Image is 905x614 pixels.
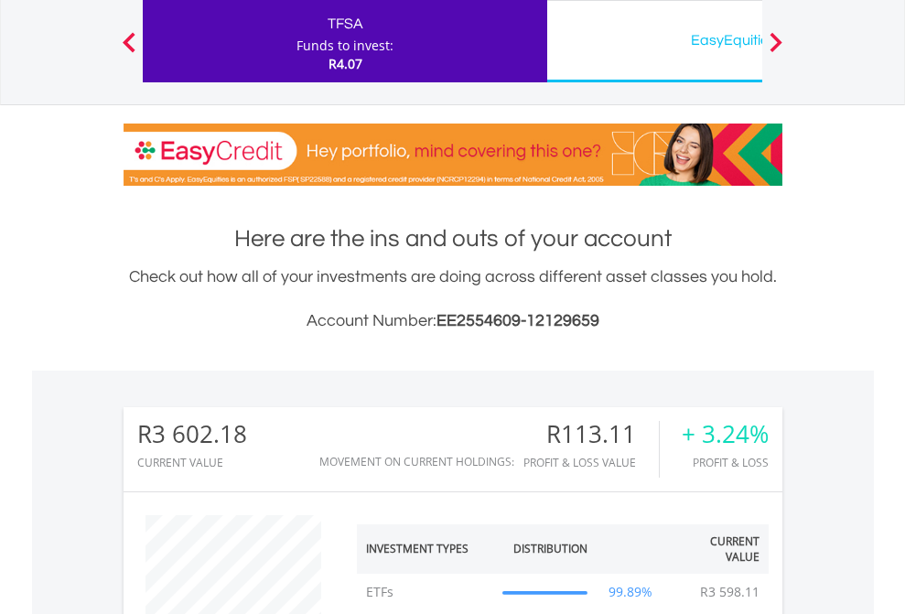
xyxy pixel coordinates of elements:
h1: Here are the ins and outs of your account [124,222,782,255]
div: R113.11 [523,421,659,447]
th: Investment Types [357,524,494,574]
div: R3 602.18 [137,421,247,447]
th: Current Value [665,524,769,574]
div: Check out how all of your investments are doing across different asset classes you hold. [124,264,782,334]
td: R3 598.11 [691,574,769,610]
div: CURRENT VALUE [137,457,247,469]
div: Profit & Loss [682,457,769,469]
h3: Account Number: [124,308,782,334]
div: Movement on Current Holdings: [319,456,514,468]
div: + 3.24% [682,421,769,447]
td: ETFs [357,574,494,610]
button: Previous [111,41,147,59]
div: Profit & Loss Value [523,457,659,469]
div: Funds to invest: [296,37,393,55]
span: EE2554609-12129659 [436,312,599,329]
div: TFSA [154,11,536,37]
button: Next [758,41,794,59]
td: 99.89% [597,574,665,610]
span: R4.07 [329,55,362,72]
div: Distribution [513,541,587,556]
img: EasyCredit Promotion Banner [124,124,782,186]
